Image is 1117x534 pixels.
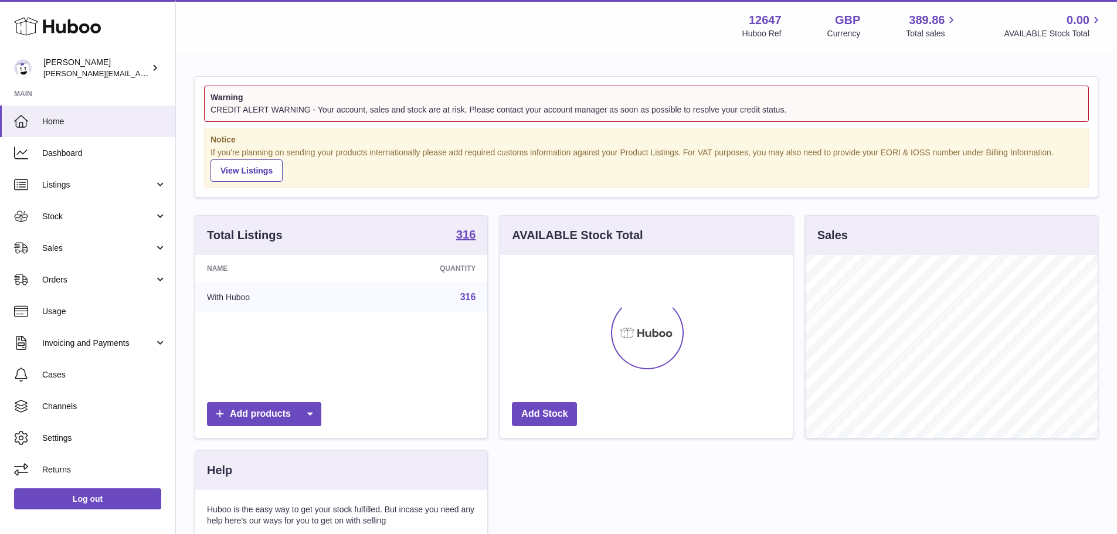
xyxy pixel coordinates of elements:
div: [PERSON_NAME] [43,57,149,79]
a: View Listings [211,159,283,182]
span: Listings [42,179,154,191]
span: Home [42,116,167,127]
div: CREDIT ALERT WARNING - Your account, sales and stock are at risk. Please contact your account man... [211,104,1082,115]
span: Usage [42,306,167,317]
span: [PERSON_NAME][EMAIL_ADDRESS][PERSON_NAME][DOMAIN_NAME] [43,69,298,78]
span: Invoicing and Payments [42,338,154,349]
a: 389.86 Total sales [906,12,958,39]
td: With Huboo [195,282,349,312]
span: Cases [42,369,167,380]
strong: 316 [456,229,476,240]
strong: Warning [211,92,1082,103]
h3: AVAILABLE Stock Total [512,227,643,243]
div: Currency [827,28,861,39]
span: Dashboard [42,148,167,159]
h3: Total Listings [207,227,283,243]
span: AVAILABLE Stock Total [1004,28,1103,39]
a: 316 [460,292,476,302]
span: Stock [42,211,154,222]
span: Sales [42,243,154,254]
span: Orders [42,274,154,285]
h3: Sales [817,227,848,243]
strong: GBP [835,12,860,28]
a: 0.00 AVAILABLE Stock Total [1004,12,1103,39]
a: 316 [456,229,476,243]
a: Add products [207,402,321,426]
span: Settings [42,433,167,444]
span: Total sales [906,28,958,39]
div: If you're planning on sending your products internationally please add required customs informati... [211,147,1082,182]
a: Log out [14,488,161,509]
strong: 12647 [749,12,782,28]
span: 0.00 [1067,12,1089,28]
strong: Notice [211,134,1082,145]
th: Name [195,255,349,282]
h3: Help [207,462,232,478]
div: Huboo Ref [742,28,782,39]
span: 389.86 [909,12,945,28]
th: Quantity [349,255,487,282]
span: Returns [42,464,167,475]
span: Channels [42,401,167,412]
a: Add Stock [512,402,577,426]
p: Huboo is the easy way to get your stock fulfilled. But incase you need any help here's our ways f... [207,504,476,526]
img: peter@pinter.co.uk [14,59,32,77]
